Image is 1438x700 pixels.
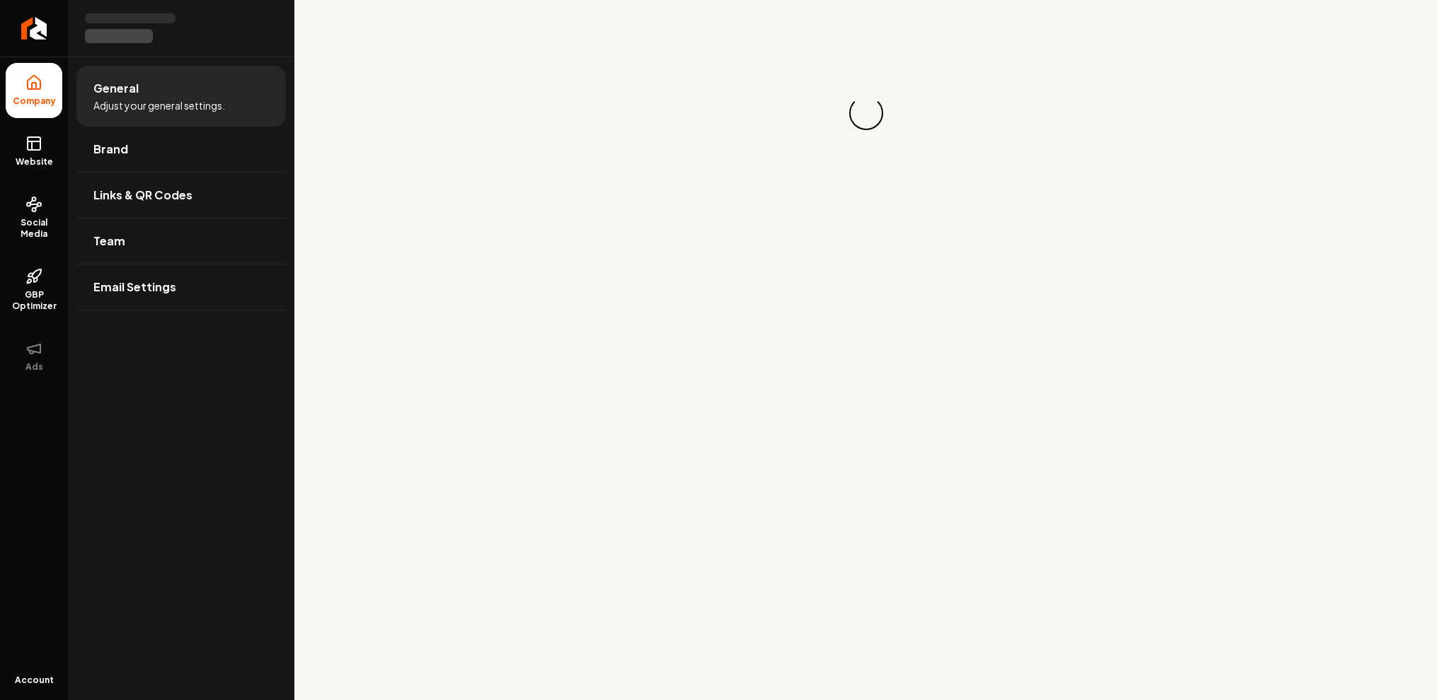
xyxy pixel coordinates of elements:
a: GBP Optimizer [6,257,62,323]
img: Rebolt Logo [21,17,47,40]
a: Team [76,218,286,264]
span: Account [15,675,54,686]
span: Website [10,156,59,168]
span: Company [7,95,62,107]
a: Links & QR Codes [76,173,286,218]
span: Links & QR Codes [93,187,192,204]
a: Website [6,124,62,179]
button: Ads [6,329,62,384]
span: Email Settings [93,279,176,296]
span: GBP Optimizer [6,289,62,312]
div: Loading [842,89,890,137]
span: Ads [20,361,49,373]
span: Adjust your general settings. [93,98,225,112]
span: Social Media [6,217,62,240]
a: Social Media [6,185,62,251]
span: General [93,80,139,97]
a: Email Settings [76,264,286,310]
span: Brand [93,141,128,158]
a: Brand [76,127,286,172]
span: Team [93,233,125,250]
